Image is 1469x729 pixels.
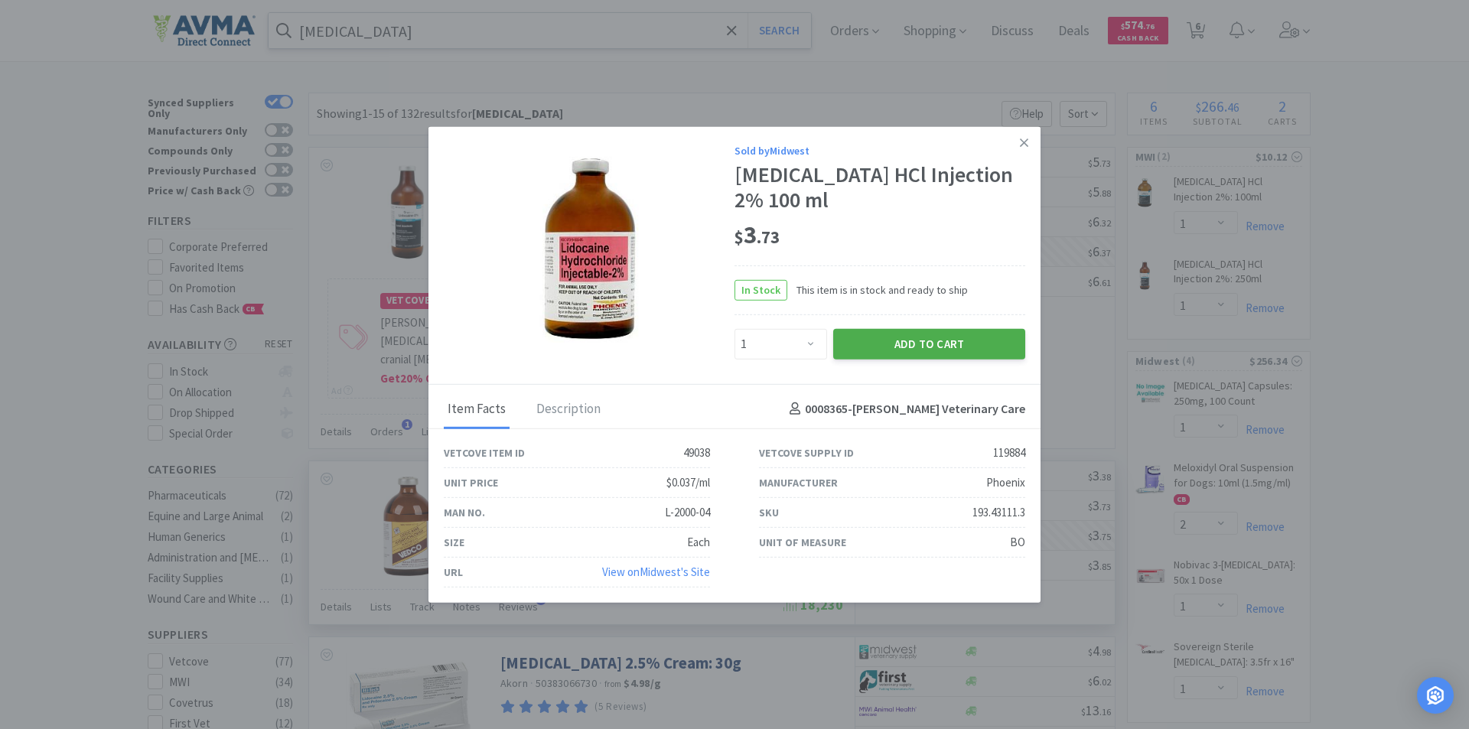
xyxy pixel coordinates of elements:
[683,444,710,462] div: 49038
[665,503,710,522] div: L-2000-04
[666,474,710,492] div: $0.037/ml
[1417,677,1454,714] div: Open Intercom Messenger
[444,444,525,461] div: Vetcove Item ID
[833,328,1025,359] button: Add to Cart
[734,142,1025,158] div: Sold by Midwest
[734,162,1025,213] div: [MEDICAL_DATA] HCl Injection 2% 100 ml
[734,220,780,250] span: 3
[444,390,510,428] div: Item Facts
[734,226,744,248] span: $
[1010,533,1025,552] div: BO
[444,533,464,550] div: Size
[490,151,689,350] img: 8d429f293563487090bda2e5a8d27eb3_119884.jpeg
[972,503,1025,522] div: 193.43111.3
[759,503,779,520] div: SKU
[783,399,1025,419] h4: 0008365 - [PERSON_NAME] Veterinary Care
[993,444,1025,462] div: 119884
[986,474,1025,492] div: Phoenix
[687,533,710,552] div: Each
[759,533,846,550] div: Unit of Measure
[757,226,780,248] span: . 73
[444,503,485,520] div: Man No.
[602,565,710,579] a: View onMidwest's Site
[735,280,787,299] span: In Stock
[533,390,604,428] div: Description
[444,474,498,490] div: Unit Price
[787,282,968,298] span: This item is in stock and ready to ship
[759,444,854,461] div: Vetcove Supply ID
[759,474,838,490] div: Manufacturer
[444,563,463,580] div: URL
